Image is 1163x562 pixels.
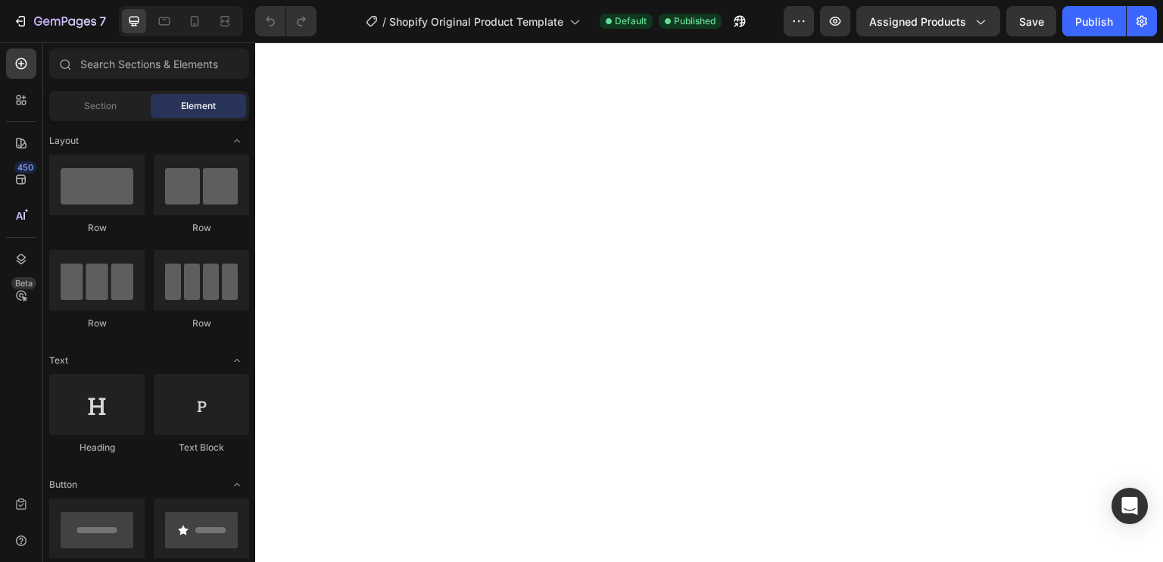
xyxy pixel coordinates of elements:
[225,473,249,497] span: Toggle open
[856,6,1000,36] button: Assigned Products
[49,48,249,79] input: Search Sections & Elements
[225,348,249,373] span: Toggle open
[84,99,117,113] span: Section
[1112,488,1148,524] div: Open Intercom Messenger
[49,441,145,454] div: Heading
[1075,14,1113,30] div: Publish
[154,317,249,330] div: Row
[99,12,106,30] p: 7
[49,317,145,330] div: Row
[181,99,216,113] span: Element
[225,129,249,153] span: Toggle open
[154,441,249,454] div: Text Block
[674,14,716,28] span: Published
[869,14,966,30] span: Assigned Products
[1062,6,1126,36] button: Publish
[14,161,36,173] div: 450
[389,14,563,30] span: Shopify Original Product Template
[6,6,113,36] button: 7
[382,14,386,30] span: /
[1006,6,1056,36] button: Save
[49,478,77,492] span: Button
[255,6,316,36] div: Undo/Redo
[49,354,68,367] span: Text
[154,221,249,235] div: Row
[255,42,1163,562] iframe: Design area
[615,14,647,28] span: Default
[1019,15,1044,28] span: Save
[11,277,36,289] div: Beta
[49,221,145,235] div: Row
[49,134,79,148] span: Layout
